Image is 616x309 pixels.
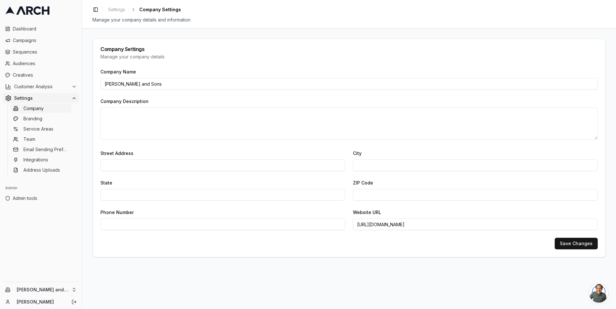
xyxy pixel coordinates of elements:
a: Admin tools [3,193,79,203]
label: Phone Number [100,210,134,215]
a: Team [11,135,72,144]
span: Settings [108,6,125,13]
span: Admin tools [13,195,77,202]
span: Campaigns [13,37,77,44]
nav: breadcrumb [106,5,181,14]
span: Email Sending Preferences [23,146,69,153]
span: Service Areas [23,126,53,132]
span: Audiences [13,60,77,67]
a: Sequences [3,47,79,57]
a: Settings [106,5,128,14]
span: Customer Analysis [14,83,69,90]
span: Branding [23,116,42,122]
a: [PERSON_NAME] [17,299,64,305]
a: Company [11,104,72,113]
button: [PERSON_NAME] and Sons [3,285,79,295]
span: Address Uploads [23,167,60,173]
div: Manage your company details and information [92,17,606,23]
span: Integrations [23,157,48,163]
label: State [100,180,112,185]
button: Settings [3,93,79,103]
a: Integrations [11,155,72,164]
a: Email Sending Preferences [11,145,72,154]
a: Dashboard [3,24,79,34]
span: Company Settings [139,6,181,13]
label: City [353,150,362,156]
label: Website URL [353,210,381,215]
span: Sequences [13,49,77,55]
span: Creatives [13,72,77,78]
a: Address Uploads [11,166,72,175]
button: Log out [70,297,79,306]
label: Street Address [100,150,133,156]
a: Branding [11,114,72,123]
div: Company Settings [100,47,598,52]
a: Audiences [3,58,79,69]
a: Creatives [3,70,79,80]
div: Admin [3,183,79,193]
label: Company Description [100,99,149,104]
a: Campaigns [3,35,79,46]
span: Dashboard [13,26,77,32]
span: Team [23,136,35,142]
a: Open chat [589,283,608,303]
span: Settings [14,95,69,101]
span: Company [23,105,44,112]
div: Manage your company details [100,54,598,60]
label: Company Name [100,69,136,74]
a: Service Areas [11,124,72,133]
button: Save Changes [555,238,598,249]
button: Customer Analysis [3,82,79,92]
span: [PERSON_NAME] and Sons [17,287,69,293]
label: ZIP Code [353,180,373,185]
